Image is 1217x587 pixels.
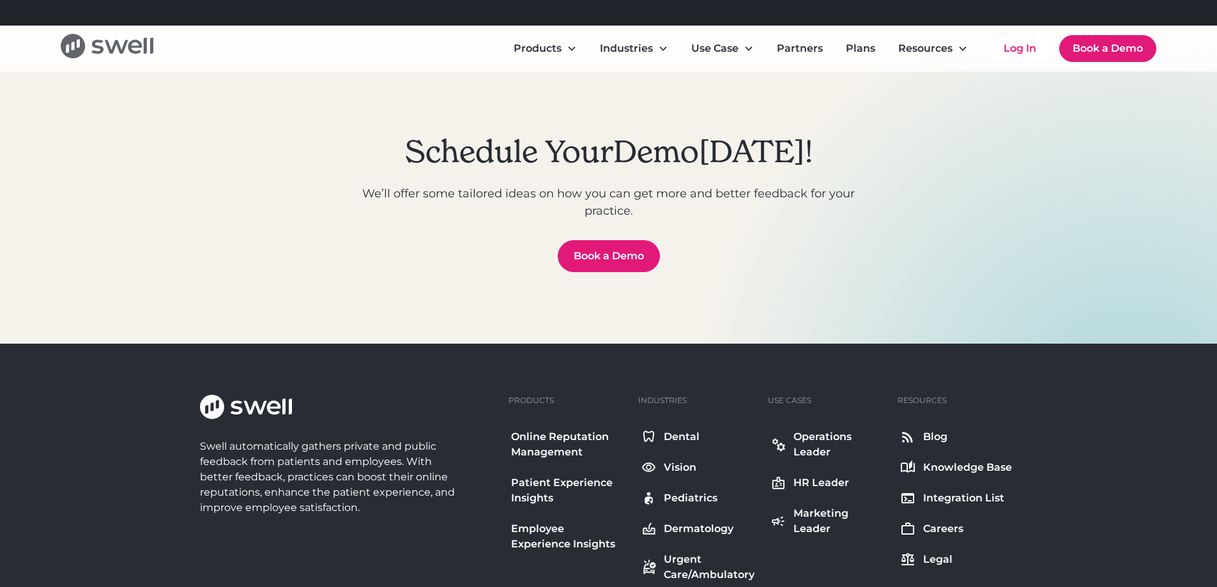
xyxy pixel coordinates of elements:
[509,473,628,508] a: Patient Experience Insights
[681,36,764,61] div: Use Case
[664,552,755,583] div: Urgent Care/Ambulatory
[768,473,887,493] a: HR Leader
[664,429,700,445] div: Dental
[514,41,562,56] div: Products
[590,36,678,61] div: Industries
[638,549,758,585] a: Urgent Care/Ambulatory
[509,427,628,462] a: Online Reputation Management
[664,460,696,475] div: Vision
[691,41,739,56] div: Use Case
[923,460,1012,475] div: Knowledge Base
[923,429,947,445] div: Blog
[558,240,660,272] a: Book a Demo
[638,519,758,539] a: Dermatology
[509,519,628,554] a: Employee Experience Insights
[898,41,953,56] div: Resources
[793,506,885,537] div: Marketing Leader
[638,395,687,406] div: Industries
[341,185,877,220] p: We’ll offer some tailored ideas on how you can get more and better feedback for your practice.
[768,427,887,462] a: Operations Leader
[511,429,625,460] div: Online Reputation Management
[405,133,813,171] h2: Schedule Your [DATE]!
[898,519,1014,539] a: Careers
[898,488,1014,508] a: Integration List
[898,427,1014,447] a: Blog
[767,36,833,61] a: Partners
[200,439,461,515] div: Swell automatically gathers private and public feedback from patients and employees. With better ...
[511,521,625,552] div: Employee Experience Insights
[923,552,953,567] div: Legal
[793,429,885,460] div: Operations Leader
[923,491,1004,506] div: Integration List
[768,503,887,539] a: Marketing Leader
[61,34,153,63] a: home
[503,36,587,61] div: Products
[638,488,758,508] a: Pediatrics
[768,395,811,406] div: Use Cases
[898,457,1014,478] a: Knowledge Base
[898,549,1014,570] a: Legal
[664,491,717,506] div: Pediatrics
[613,132,699,171] span: Demo
[923,521,963,537] div: Careers
[793,475,849,491] div: HR Leader
[600,41,653,56] div: Industries
[664,521,733,537] div: Dermatology
[638,457,758,478] a: Vision
[898,395,947,406] div: Resources
[888,36,978,61] div: Resources
[509,395,554,406] div: Products
[1059,35,1156,62] a: Book a Demo
[511,475,625,506] div: Patient Experience Insights
[991,36,1049,61] a: Log In
[638,427,758,447] a: Dental
[836,36,885,61] a: Plans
